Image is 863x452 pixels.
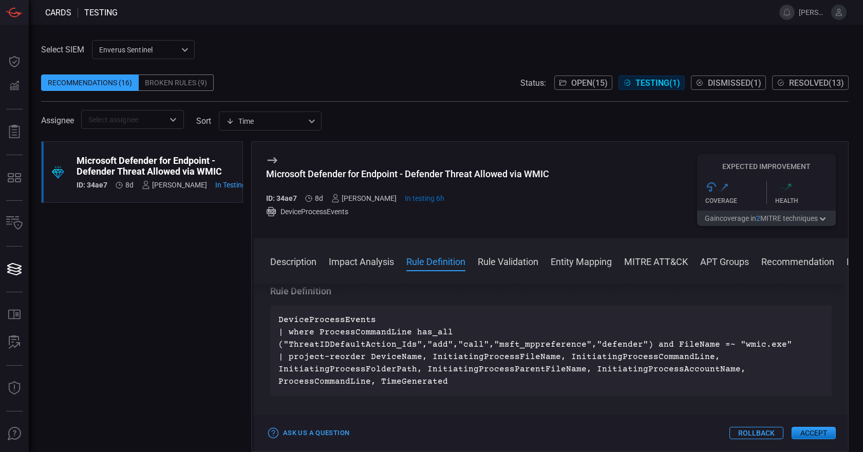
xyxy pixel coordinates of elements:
[571,78,608,88] span: Open ( 15 )
[2,211,27,236] button: Inventory
[2,257,27,281] button: Cards
[125,181,134,189] span: Sep 30, 2025 2:22 AM
[331,194,397,202] div: [PERSON_NAME]
[329,255,394,267] button: Impact Analysis
[226,116,305,126] div: Time
[405,194,444,202] span: Oct 07, 2025 8:26 AM
[270,255,316,267] button: Description
[2,330,27,355] button: ALERT ANALYSIS
[697,211,836,226] button: Gaincoverage in2MITRE techniques
[799,8,827,16] span: [PERSON_NAME].[PERSON_NAME]
[708,78,761,88] span: Dismissed ( 1 )
[789,78,844,88] span: Resolved ( 13 )
[761,255,834,267] button: Recommendation
[41,116,74,125] span: Assignee
[77,155,256,177] div: Microsoft Defender for Endpoint - Defender Threat Allowed via WMIC
[84,8,118,17] span: testing
[551,255,612,267] button: Entity Mapping
[705,197,766,204] div: Coverage
[196,116,211,126] label: sort
[45,8,71,17] span: Cards
[266,168,549,179] div: Microsoft Defender for Endpoint - Defender Threat Allowed via WMIC
[792,427,836,439] button: Accept
[77,181,107,189] h5: ID: 34ae7
[406,255,465,267] button: Rule Definition
[266,194,297,202] h5: ID: 34ae7
[756,214,760,222] span: 2
[2,74,27,99] button: Detections
[315,194,323,202] span: Sep 30, 2025 2:22 AM
[478,255,538,267] button: Rule Validation
[166,112,180,127] button: Open
[2,49,27,74] button: Dashboard
[84,113,164,126] input: Select assignee
[635,78,680,88] span: Testing ( 1 )
[215,181,256,189] span: Oct 07, 2025 8:26 AM
[2,376,27,401] button: Threat Intelligence
[2,165,27,190] button: MITRE - Detection Posture
[520,78,546,88] span: Status:
[772,76,849,90] button: Resolved(13)
[2,120,27,144] button: Reports
[775,197,836,204] div: Health
[266,425,352,441] button: Ask Us a Question
[697,162,836,171] h5: Expected Improvement
[278,314,823,388] p: DeviceProcessEvents | where ProcessCommandLine has_all ("ThreatIDDefaultAction_Ids","add","call",...
[266,206,549,217] div: DeviceProcessEvents
[139,74,214,91] div: Broken Rules (9)
[729,427,783,439] button: Rollback
[554,76,612,90] button: Open(15)
[2,303,27,327] button: Rule Catalog
[99,45,178,55] p: Enverus Sentinel
[2,422,27,446] button: Ask Us A Question
[41,74,139,91] div: Recommendations (16)
[41,45,84,54] label: Select SIEM
[142,181,207,189] div: [PERSON_NAME]
[618,76,685,90] button: Testing(1)
[700,255,749,267] button: APT Groups
[624,255,688,267] button: MITRE ATT&CK
[691,76,766,90] button: Dismissed(1)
